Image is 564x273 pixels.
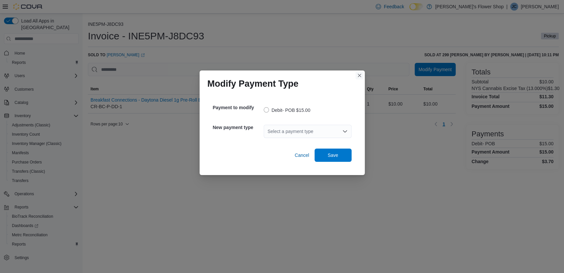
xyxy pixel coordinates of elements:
[356,71,363,79] button: Closes this modal window
[292,149,312,162] button: Cancel
[295,152,309,159] span: Cancel
[315,149,352,162] button: Save
[342,129,348,134] button: Open list of options
[213,121,262,134] h5: New payment type
[328,152,338,159] span: Save
[264,106,311,114] label: Debit- POB $15.00
[207,78,299,89] h1: Modify Payment Type
[213,101,262,114] h5: Payment to modify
